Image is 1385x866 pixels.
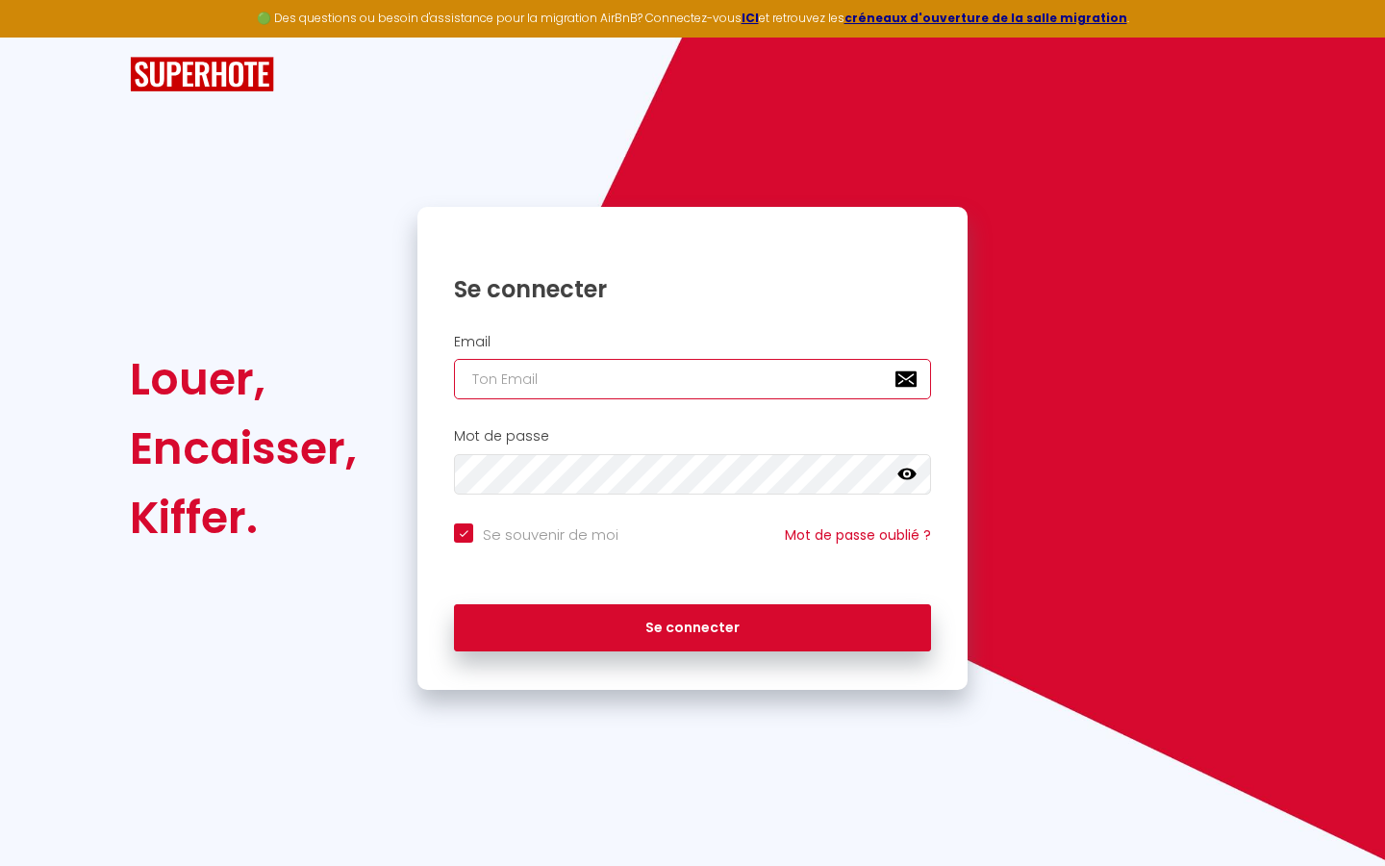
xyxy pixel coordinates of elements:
[15,8,73,65] button: Ouvrir le widget de chat LiveChat
[130,414,357,483] div: Encaisser,
[454,334,931,350] h2: Email
[454,274,931,304] h1: Se connecter
[742,10,759,26] a: ICI
[785,525,931,545] a: Mot de passe oublié ?
[454,604,931,652] button: Se connecter
[454,359,931,399] input: Ton Email
[130,57,274,92] img: SuperHote logo
[130,483,357,552] div: Kiffer.
[454,428,931,445] h2: Mot de passe
[844,10,1127,26] a: créneaux d'ouverture de la salle migration
[130,344,357,414] div: Louer,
